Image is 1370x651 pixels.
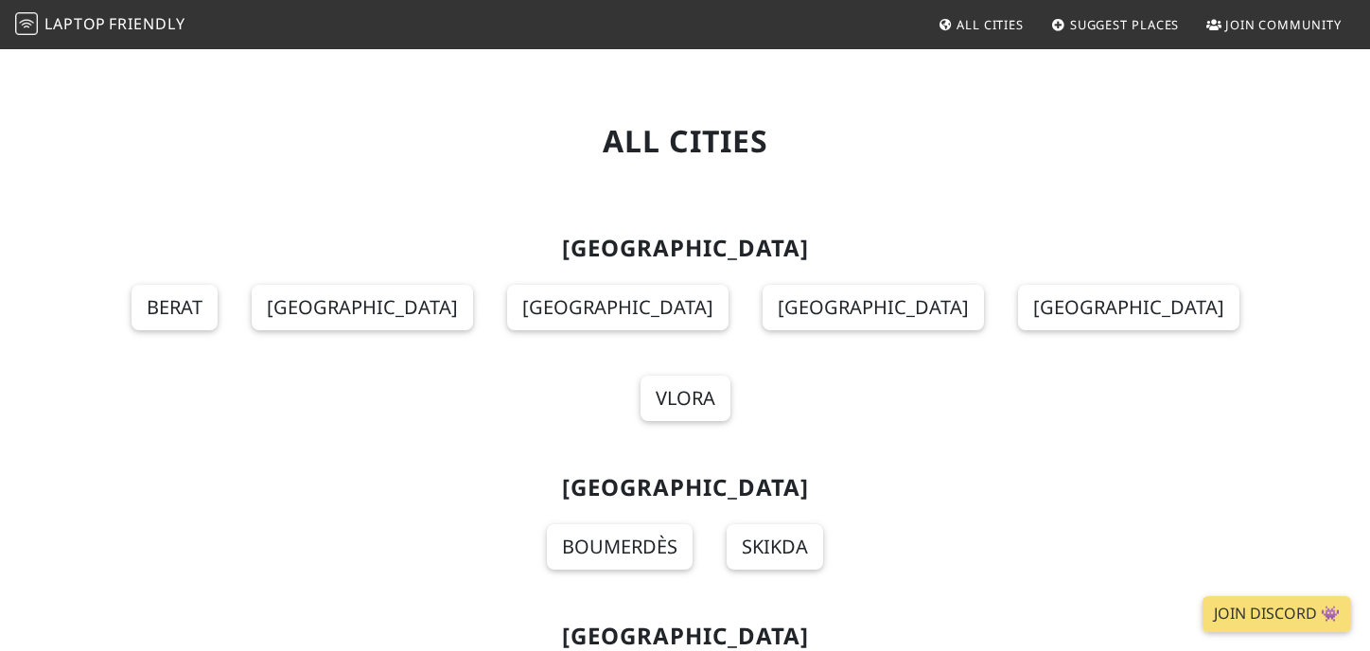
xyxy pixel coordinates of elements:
span: All Cities [957,16,1024,33]
h2: [GEOGRAPHIC_DATA] [72,623,1298,650]
span: Suggest Places [1070,16,1180,33]
h2: [GEOGRAPHIC_DATA] [72,474,1298,501]
span: Friendly [109,13,184,34]
a: Suggest Places [1044,8,1187,42]
a: Skikda [727,524,823,570]
h1: All Cities [72,123,1298,159]
a: [GEOGRAPHIC_DATA] [507,285,729,330]
a: Join Discord 👾 [1203,596,1351,632]
a: Boumerdès [547,524,693,570]
a: Join Community [1199,8,1349,42]
a: Vlora [641,376,730,421]
a: [GEOGRAPHIC_DATA] [252,285,473,330]
a: [GEOGRAPHIC_DATA] [763,285,984,330]
a: LaptopFriendly LaptopFriendly [15,9,185,42]
img: LaptopFriendly [15,12,38,35]
a: Berat [132,285,218,330]
a: [GEOGRAPHIC_DATA] [1018,285,1239,330]
a: All Cities [930,8,1031,42]
span: Laptop [44,13,106,34]
h2: [GEOGRAPHIC_DATA] [72,235,1298,262]
span: Join Community [1225,16,1342,33]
